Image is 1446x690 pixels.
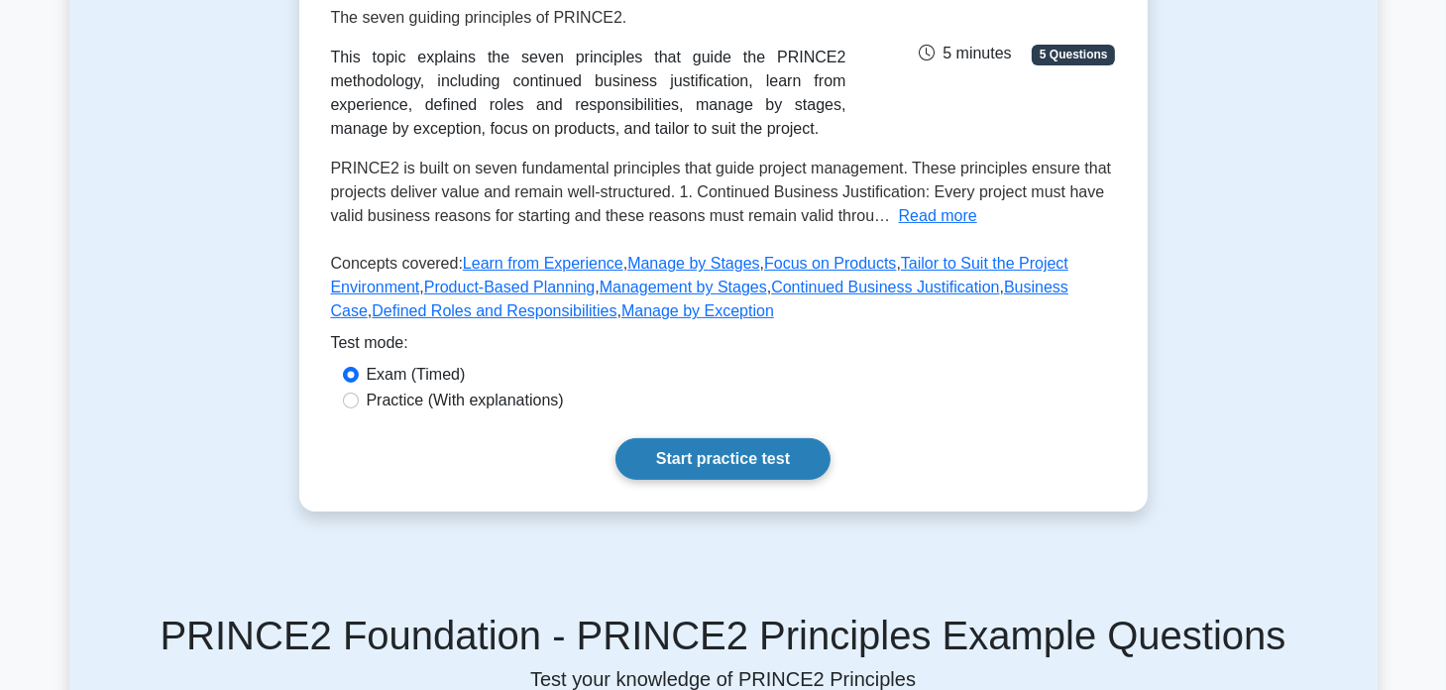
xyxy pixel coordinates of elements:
[764,255,896,272] a: Focus on Products
[331,160,1112,224] span: PRINCE2 is built on seven fundamental principles that guide project management. These principles ...
[771,279,999,295] a: Continued Business Justification
[463,255,623,272] a: Learn from Experience
[899,204,977,228] button: Read more
[621,302,774,319] a: Manage by Exception
[367,389,564,412] label: Practice (With explanations)
[627,255,759,272] a: Manage by Stages
[331,46,846,141] div: This topic explains the seven principles that guide the PRINCE2 methodology, including continued ...
[919,45,1011,61] span: 5 minutes
[331,331,1116,363] div: Test mode:
[615,438,831,480] a: Start practice test
[424,279,596,295] a: Product-Based Planning
[367,363,466,387] label: Exam (Timed)
[600,279,767,295] a: Management by Stages
[1032,45,1115,64] span: 5 Questions
[331,252,1116,331] p: Concepts covered: , , , , , , , , ,
[331,6,846,30] p: The seven guiding principles of PRINCE2.
[93,612,1354,659] h5: PRINCE2 Foundation - PRINCE2 Principles Example Questions
[372,302,616,319] a: Defined Roles and Responsibilities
